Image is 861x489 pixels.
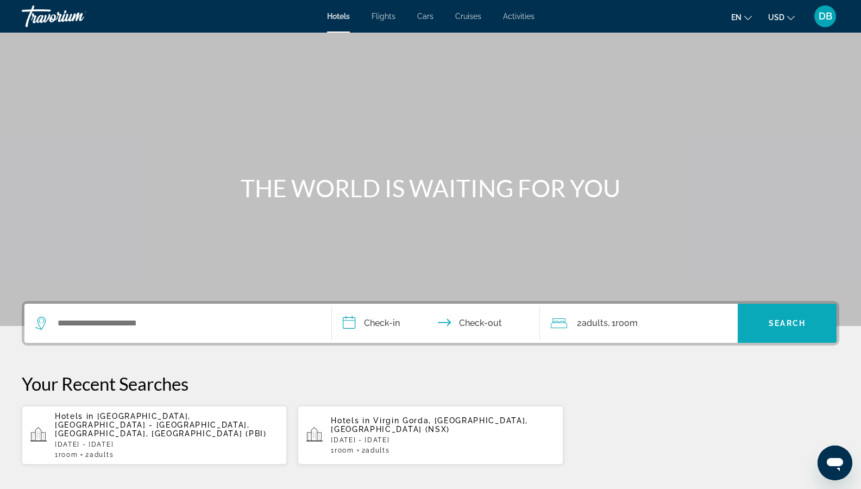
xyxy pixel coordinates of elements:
span: Adults [90,451,114,459]
p: Your Recent Searches [22,373,839,394]
span: Search [769,319,806,328]
span: [GEOGRAPHIC_DATA], [GEOGRAPHIC_DATA] - [GEOGRAPHIC_DATA], [GEOGRAPHIC_DATA], [GEOGRAPHIC_DATA] (PBI) [55,412,267,438]
div: Search widget [24,304,837,343]
a: Travorium [22,2,130,30]
button: Travelers: 2 adults, 0 children [540,304,738,343]
button: Hotels in [GEOGRAPHIC_DATA], [GEOGRAPHIC_DATA] - [GEOGRAPHIC_DATA], [GEOGRAPHIC_DATA], [GEOGRAPHI... [22,405,287,465]
span: Hotels in [55,412,94,421]
span: Virgin Gorda, [GEOGRAPHIC_DATA], [GEOGRAPHIC_DATA] (NSX) [331,416,528,434]
a: Cars [417,12,433,21]
span: Room [335,447,354,454]
span: Adults [582,318,608,328]
button: Check in and out dates [332,304,541,343]
span: USD [768,13,784,22]
a: Hotels [327,12,350,21]
span: 2 [577,316,608,331]
iframe: Button to launch messaging window [818,446,852,480]
a: Activities [503,12,535,21]
p: [DATE] - [DATE] [331,436,554,444]
span: Room [59,451,78,459]
button: Search [738,304,837,343]
h1: THE WORLD IS WAITING FOR YOU [227,174,634,202]
span: DB [819,11,832,22]
a: Flights [372,12,395,21]
a: Cruises [455,12,481,21]
span: 2 [85,451,114,459]
span: en [731,13,741,22]
p: [DATE] - [DATE] [55,441,278,448]
span: 1 [55,451,78,459]
span: 2 [362,447,390,454]
span: , 1 [608,316,638,331]
span: Adults [366,447,389,454]
span: 1 [331,447,354,454]
button: User Menu [811,5,839,28]
button: Change language [731,9,752,25]
span: Hotels in [331,416,370,425]
button: Hotels in Virgin Gorda, [GEOGRAPHIC_DATA], [GEOGRAPHIC_DATA] (NSX)[DATE] - [DATE]1Room2Adults [298,405,563,465]
button: Change currency [768,9,795,25]
span: Room [615,318,638,328]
